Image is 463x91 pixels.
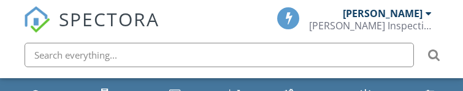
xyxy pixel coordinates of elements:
[23,16,159,42] a: SPECTORA
[59,6,159,32] span: SPECTORA
[343,7,423,20] div: [PERSON_NAME]
[309,20,432,32] div: Murray Inspection Services
[25,43,414,67] input: Search everything...
[23,6,50,33] img: The Best Home Inspection Software - Spectora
